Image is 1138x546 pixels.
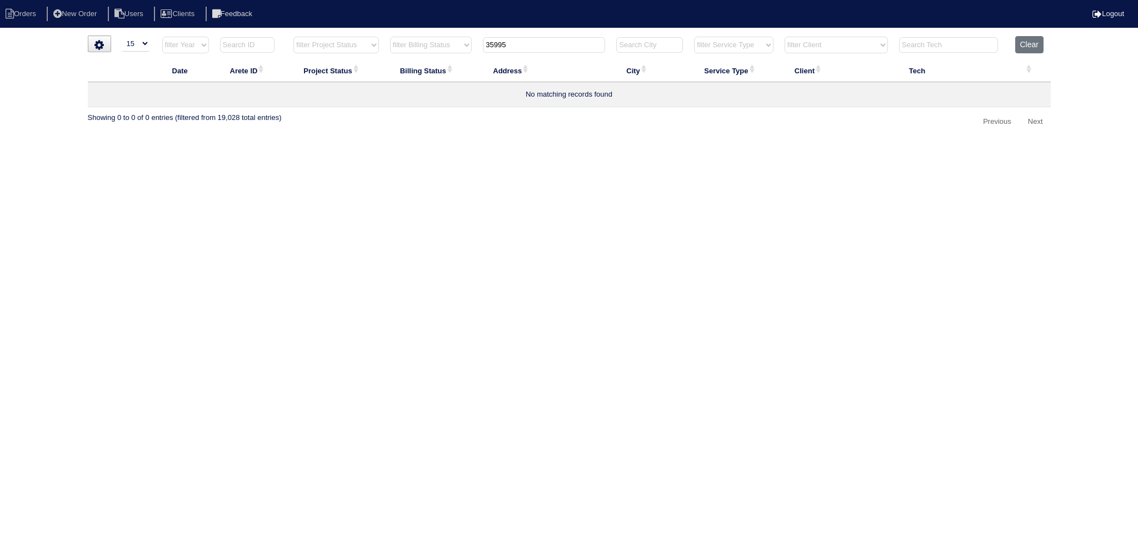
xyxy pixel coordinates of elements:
th: Service Type: activate to sort column ascending [688,59,779,82]
li: Feedback [206,7,261,22]
a: Clients [154,9,203,18]
a: New Order [47,9,106,18]
input: Search ID [220,37,274,53]
th: : activate to sort column ascending [1010,59,1051,82]
li: Clients [154,7,203,22]
th: Billing Status: activate to sort column ascending [385,59,478,82]
li: Users [108,7,152,22]
a: Logout [1092,9,1124,18]
th: Arete ID: activate to sort column ascending [214,59,288,82]
th: Address: activate to sort column ascending [477,59,611,82]
div: Showing 0 to 0 of 0 entries (filtered from 19,028 total entries) [88,107,282,123]
input: Search Address [483,37,605,53]
li: New Order [47,7,106,22]
th: City: activate to sort column ascending [611,59,688,82]
input: Search Tech [899,37,998,53]
input: Search City [616,37,683,53]
button: Clear [1015,36,1044,53]
th: Project Status: activate to sort column ascending [288,59,385,82]
a: Users [108,9,152,18]
th: Tech [894,59,1010,82]
a: Previous [975,113,1019,131]
a: Next [1020,113,1051,131]
th: Client: activate to sort column ascending [779,59,894,82]
th: Date [157,59,214,82]
td: No matching records found [88,82,1051,107]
